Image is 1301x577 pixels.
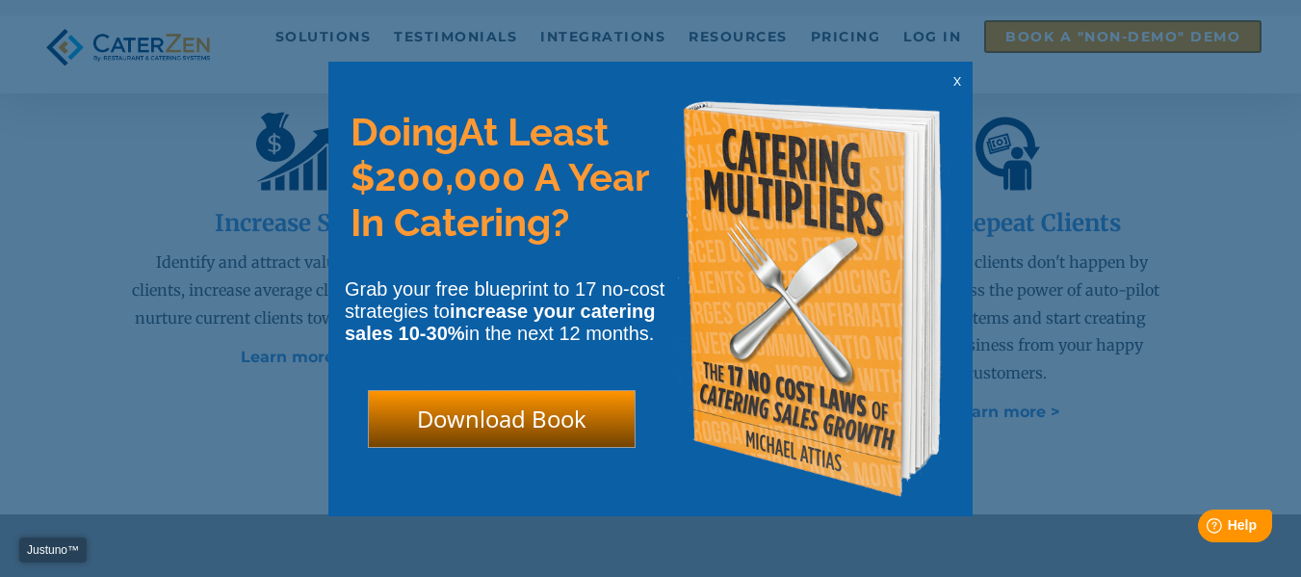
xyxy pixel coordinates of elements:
[19,538,87,563] a: Justuno™
[345,301,655,344] strong: increase your catering sales 10-30%
[368,390,636,448] div: Download Book
[1130,502,1280,556] iframe: Help widget launcher
[345,278,664,344] span: Grab your free blueprint to 17 no-cost strategies to in the next 12 months.
[351,109,458,154] span: Doing
[351,109,648,245] span: At Least $200,000 A Year In Catering?
[417,403,586,434] span: Download Book
[942,62,973,100] div: x
[953,71,961,90] span: x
